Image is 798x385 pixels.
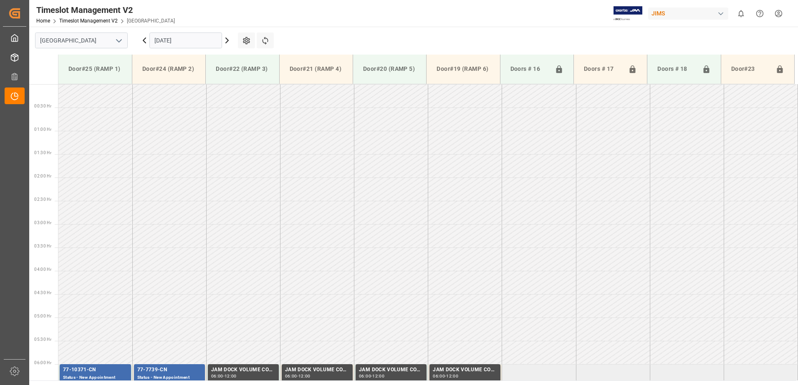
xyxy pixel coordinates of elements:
[34,360,51,365] span: 06:00 Hr
[36,4,175,16] div: Timeslot Management V2
[648,5,732,21] button: JIMS
[211,366,275,374] div: JAM DOCK VOLUME CONTROL
[34,104,51,108] span: 00:30 Hr
[112,34,125,47] button: open menu
[63,366,128,374] div: 77-10371-CN
[297,374,298,378] div: -
[433,366,497,374] div: JAM DOCK VOLUME CONTROL
[225,374,237,378] div: 12:00
[34,174,51,178] span: 02:00 Hr
[445,374,446,378] div: -
[139,61,199,77] div: Door#24 (RAMP 2)
[59,18,118,24] a: Timeslot Management V2
[34,290,51,295] span: 04:30 Hr
[212,61,272,77] div: Door#22 (RAMP 3)
[359,374,371,378] div: 06:00
[648,7,728,20] div: JIMS
[223,374,225,378] div: -
[34,314,51,318] span: 05:00 Hr
[34,197,51,202] span: 02:30 Hr
[65,61,125,77] div: Door#25 (RAMP 1)
[36,18,50,24] a: Home
[63,374,128,381] div: Status - New Appointment
[359,366,423,374] div: JAM DOCK VOLUME CONTROL
[614,6,642,21] img: Exertis%20JAM%20-%20Email%20Logo.jpg_1722504956.jpg
[137,374,202,381] div: Status - New Appointment
[34,244,51,248] span: 03:30 Hr
[285,366,349,374] div: JAM DOCK VOLUME CONTROL
[360,61,419,77] div: Door#20 (RAMP 5)
[137,366,202,374] div: 77-7739-CN
[581,61,625,77] div: Doors # 17
[507,61,551,77] div: Doors # 16
[286,61,346,77] div: Door#21 (RAMP 4)
[34,127,51,132] span: 01:00 Hr
[149,32,222,48] input: DD.MM.YYYY
[285,374,297,378] div: 06:00
[433,374,445,378] div: 06:00
[433,61,493,77] div: Door#19 (RAMP 6)
[34,150,51,155] span: 01:30 Hr
[446,374,458,378] div: 12:00
[35,32,128,48] input: Type to search/select
[211,374,223,378] div: 06:00
[728,61,772,77] div: Door#23
[732,4,750,23] button: show 0 new notifications
[34,220,51,225] span: 03:00 Hr
[298,374,311,378] div: 12:00
[654,61,698,77] div: Doors # 18
[34,337,51,342] span: 05:30 Hr
[371,374,372,378] div: -
[34,267,51,272] span: 04:00 Hr
[372,374,384,378] div: 12:00
[750,4,769,23] button: Help Center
